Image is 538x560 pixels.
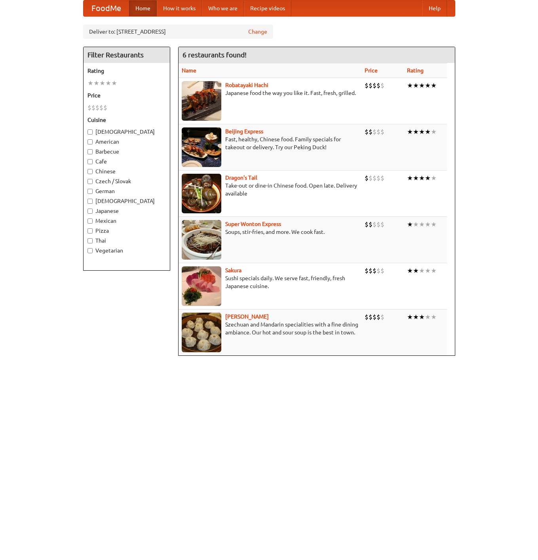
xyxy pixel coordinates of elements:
[419,266,425,275] li: ★
[182,135,359,151] p: Fast, healthy, Chinese food. Family specials for takeout or delivery. Try our Peking Duck!
[182,228,359,236] p: Soups, stir-fries, and more. We cook fast.
[183,51,247,59] ng-pluralize: 6 restaurants found!
[182,81,221,121] img: robatayaki.jpg
[84,47,170,63] h4: Filter Restaurants
[431,313,437,321] li: ★
[87,179,93,184] input: Czech / Slovak
[87,103,91,112] li: $
[95,103,99,112] li: $
[87,91,166,99] h5: Price
[87,167,166,175] label: Chinese
[99,103,103,112] li: $
[365,313,369,321] li: $
[407,174,413,182] li: ★
[419,220,425,229] li: ★
[380,313,384,321] li: $
[87,207,166,215] label: Japanese
[87,218,93,224] input: Mexican
[376,220,380,229] li: $
[182,127,221,167] img: beijing.jpg
[225,221,281,227] a: Super Wonton Express
[87,247,166,254] label: Vegetarian
[225,267,241,273] a: Sakura
[87,248,93,253] input: Vegetarian
[87,197,166,205] label: [DEMOGRAPHIC_DATA]
[182,274,359,290] p: Sushi specials daily. We serve fast, friendly, fresh Japanese cuisine.
[407,313,413,321] li: ★
[182,182,359,197] p: Take-out or dine-in Chinese food. Open late. Delivery available
[87,116,166,124] h5: Cuisine
[376,81,380,90] li: $
[419,313,425,321] li: ★
[87,238,93,243] input: Thai
[376,174,380,182] li: $
[182,266,221,306] img: sakura.jpg
[202,0,244,16] a: Who we are
[87,158,166,165] label: Cafe
[365,266,369,275] li: $
[407,266,413,275] li: ★
[365,127,369,136] li: $
[376,266,380,275] li: $
[425,220,431,229] li: ★
[373,81,376,90] li: $
[87,189,93,194] input: German
[87,67,166,75] h5: Rating
[369,220,373,229] li: $
[103,103,107,112] li: $
[225,175,257,181] a: Dragon's Tail
[111,79,117,87] li: ★
[422,0,447,16] a: Help
[182,174,221,213] img: dragon.jpg
[182,321,359,336] p: Szechuan and Mandarin specialities with a fine dining ambiance. Our hot and sour soup is the best...
[87,139,93,144] input: American
[380,81,384,90] li: $
[87,129,93,135] input: [DEMOGRAPHIC_DATA]
[431,220,437,229] li: ★
[431,266,437,275] li: ★
[225,128,263,135] b: Beijing Express
[419,81,425,90] li: ★
[373,266,376,275] li: $
[425,174,431,182] li: ★
[407,220,413,229] li: ★
[413,266,419,275] li: ★
[87,177,166,185] label: Czech / Slovak
[87,148,166,156] label: Barbecue
[244,0,291,16] a: Recipe videos
[87,217,166,225] label: Mexican
[87,79,93,87] li: ★
[87,138,166,146] label: American
[129,0,157,16] a: Home
[369,266,373,275] li: $
[376,127,380,136] li: $
[99,79,105,87] li: ★
[413,81,419,90] li: ★
[225,82,268,88] a: Robatayaki Hachi
[225,313,269,320] b: [PERSON_NAME]
[365,67,378,74] a: Price
[87,199,93,204] input: [DEMOGRAPHIC_DATA]
[93,79,99,87] li: ★
[87,228,93,233] input: Pizza
[380,220,384,229] li: $
[376,313,380,321] li: $
[425,266,431,275] li: ★
[369,174,373,182] li: $
[87,187,166,195] label: German
[431,174,437,182] li: ★
[365,220,369,229] li: $
[182,313,221,352] img: shandong.jpg
[369,313,373,321] li: $
[425,313,431,321] li: ★
[87,227,166,235] label: Pizza
[105,79,111,87] li: ★
[365,81,369,90] li: $
[373,313,376,321] li: $
[87,149,93,154] input: Barbecue
[83,25,273,39] div: Deliver to: [STREET_ADDRESS]
[413,313,419,321] li: ★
